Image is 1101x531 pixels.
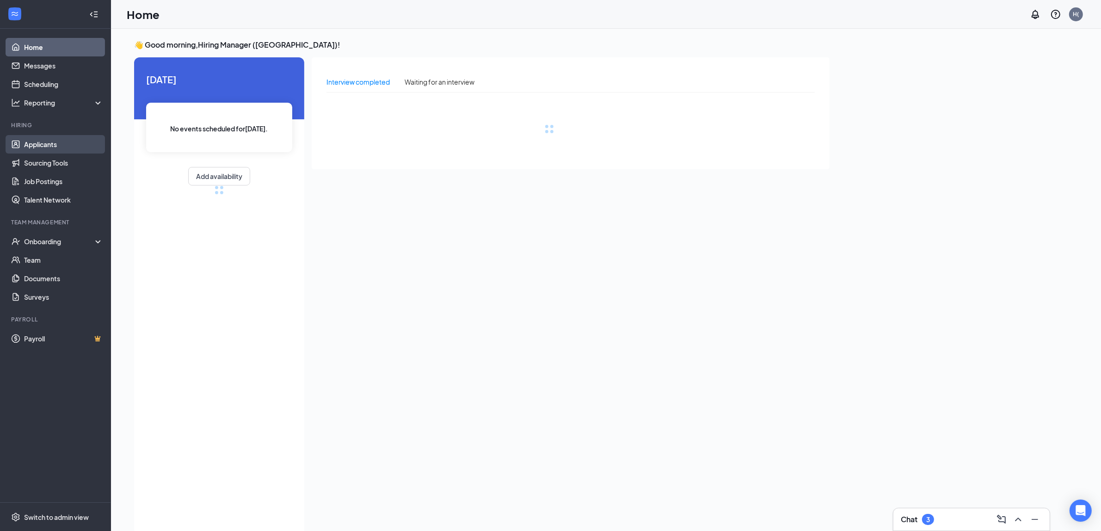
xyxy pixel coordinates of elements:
div: loading meetings... [215,185,224,195]
div: Interview completed [326,77,390,87]
h3: 👋 Good morning, Hiring Manager ([GEOGRAPHIC_DATA]) ! [134,40,830,50]
h3: Chat [901,514,917,525]
a: Job Postings [24,172,103,191]
svg: ChevronUp [1013,514,1024,525]
button: ChevronUp [1011,512,1026,527]
div: Switch to admin view [24,512,89,522]
svg: ComposeMessage [996,514,1007,525]
svg: Notifications [1030,9,1041,20]
div: Hiring [11,121,101,129]
span: [DATE] [146,72,292,86]
a: Home [24,38,103,56]
a: Messages [24,56,103,75]
div: Open Intercom Messenger [1070,500,1092,522]
svg: Collapse [89,10,98,19]
a: Scheduling [24,75,103,93]
svg: Minimize [1029,514,1040,525]
a: Sourcing Tools [24,154,103,172]
a: Talent Network [24,191,103,209]
svg: WorkstreamLogo [10,9,19,19]
div: H( [1073,10,1079,18]
div: Reporting [24,98,104,107]
button: Minimize [1027,512,1042,527]
button: ComposeMessage [994,512,1009,527]
svg: Settings [11,512,20,522]
a: PayrollCrown [24,329,103,348]
svg: UserCheck [11,237,20,246]
button: Add availability [188,167,250,185]
div: Payroll [11,315,101,323]
a: Surveys [24,288,103,306]
svg: QuestionInfo [1050,9,1061,20]
span: No events scheduled for [DATE] . [171,123,268,134]
div: Waiting for an interview [405,77,474,87]
a: Applicants [24,135,103,154]
svg: Analysis [11,98,20,107]
a: Team [24,251,103,269]
div: Onboarding [24,237,95,246]
div: 3 [926,516,930,524]
div: Team Management [11,218,101,226]
h1: Home [127,6,160,22]
a: Documents [24,269,103,288]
